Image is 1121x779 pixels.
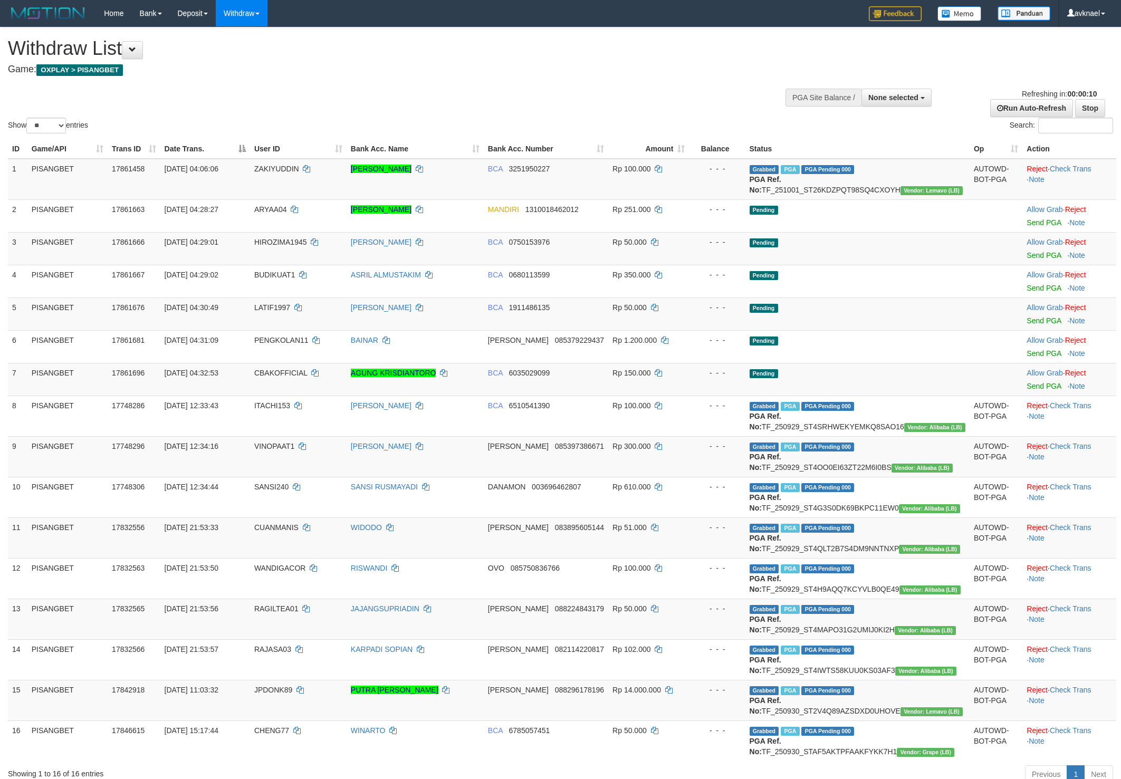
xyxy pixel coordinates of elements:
[488,401,503,410] span: BCA
[488,271,503,279] span: BCA
[750,304,778,313] span: Pending
[112,238,145,246] span: 17861666
[1027,238,1062,246] a: Allow Grab
[112,271,145,279] span: 17861667
[254,564,305,572] span: WANDIGACOR
[27,436,108,477] td: PISANGBET
[509,165,550,173] span: Copy 3251950227 to clipboard
[1027,336,1065,344] span: ·
[351,165,411,173] a: [PERSON_NAME]
[801,483,854,492] span: PGA Pending
[1050,483,1091,491] a: Check Trans
[1050,726,1091,735] a: Check Trans
[745,396,970,436] td: TF_250929_ST4SRHWEKYEMKQ8SAO16
[165,271,218,279] span: [DATE] 04:29:02
[351,604,419,613] a: JAJANGSUPRIADIN
[165,523,218,532] span: [DATE] 21:53:33
[1022,477,1116,517] td: · ·
[750,615,781,634] b: PGA Ref. No:
[165,564,218,572] span: [DATE] 21:53:50
[970,396,1022,436] td: AUTOWD-BOT-PGA
[1027,726,1048,735] a: Reject
[970,159,1022,200] td: AUTOWD-BOT-PGA
[254,483,289,491] span: SANSI240
[750,238,778,247] span: Pending
[509,303,550,312] span: Copy 1911486135 to clipboard
[1029,737,1045,745] a: Note
[1050,686,1091,694] a: Check Trans
[1050,401,1091,410] a: Check Trans
[1029,534,1045,542] a: Note
[899,545,960,554] span: Vendor URL: https://dashboard.q2checkout.com/secure
[1065,303,1086,312] a: Reject
[165,442,218,450] span: [DATE] 12:34:16
[27,199,108,232] td: PISANGBET
[1027,238,1065,246] span: ·
[254,303,290,312] span: LATIF1997
[1075,99,1105,117] a: Stop
[750,453,781,472] b: PGA Ref. No:
[1022,558,1116,599] td: · ·
[1027,523,1048,532] a: Reject
[895,626,956,635] span: Vendor URL: https://dashboard.q2checkout.com/secure
[1022,139,1116,159] th: Action
[693,237,741,247] div: - - -
[693,441,741,451] div: - - -
[750,605,779,614] span: Grabbed
[612,369,650,377] span: Rp 150.000
[1022,330,1116,363] td: ·
[1069,218,1085,227] a: Note
[1029,656,1045,664] a: Note
[612,205,650,214] span: Rp 251.000
[693,335,741,345] div: - - -
[781,605,799,614] span: Marked by avknovia
[1022,265,1116,297] td: ·
[8,558,27,599] td: 12
[26,118,66,133] select: Showentries
[27,139,108,159] th: Game/API: activate to sort column ascending
[1050,523,1091,532] a: Check Trans
[608,139,689,159] th: Amount: activate to sort column ascending
[1022,363,1116,396] td: ·
[1029,493,1045,502] a: Note
[8,232,27,265] td: 3
[108,139,160,159] th: Trans ID: activate to sort column ascending
[165,369,218,377] span: [DATE] 04:32:53
[869,6,922,21] img: Feedback.jpg
[1022,396,1116,436] td: · ·
[1022,297,1116,330] td: ·
[27,639,108,680] td: PISANGBET
[8,199,27,232] td: 2
[1022,232,1116,265] td: ·
[351,645,413,653] a: KARPADI SOPIAN
[351,303,411,312] a: [PERSON_NAME]
[900,186,963,195] span: Vendor URL: https://dashboard.q2checkout.com/secure
[693,563,741,573] div: - - -
[488,523,549,532] span: [PERSON_NAME]
[254,604,299,613] span: RAGILTEA01
[8,330,27,363] td: 6
[351,483,418,491] a: SANSI RUSMAYADI
[861,89,932,107] button: None selected
[937,6,982,21] img: Button%20Memo.svg
[1050,165,1091,173] a: Check Trans
[1029,175,1045,184] a: Note
[750,493,781,512] b: PGA Ref. No:
[509,238,550,246] span: Copy 0750153976 to clipboard
[745,477,970,517] td: TF_250929_ST4G3S0DK69BKPC11EW0
[1027,303,1065,312] span: ·
[27,599,108,639] td: PISANGBET
[612,401,650,410] span: Rp 100.000
[1029,574,1045,583] a: Note
[484,139,608,159] th: Bank Acc. Number: activate to sort column ascending
[27,297,108,330] td: PISANGBET
[1027,369,1065,377] span: ·
[998,6,1050,21] img: panduan.png
[488,564,504,572] span: OVO
[1065,369,1086,377] a: Reject
[254,165,299,173] span: ZAKIYUDDIN
[8,118,88,133] label: Show entries
[165,165,218,173] span: [DATE] 04:06:06
[801,605,854,614] span: PGA Pending
[1027,165,1048,173] a: Reject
